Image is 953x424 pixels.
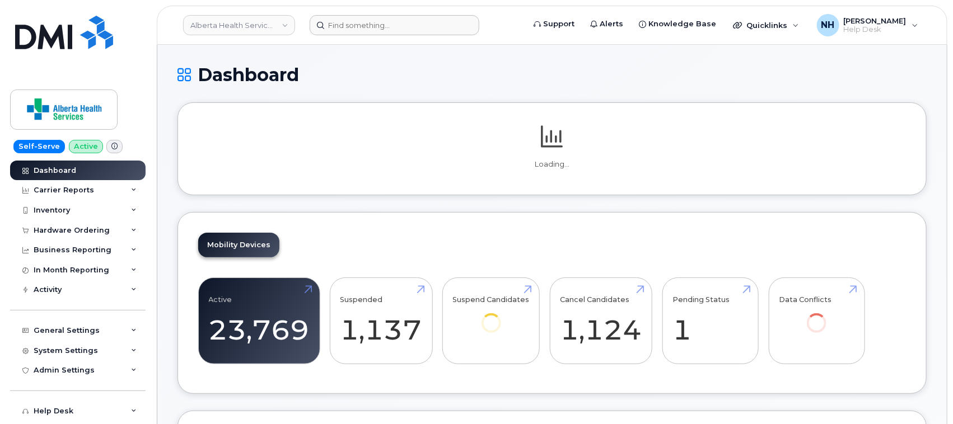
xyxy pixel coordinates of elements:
[198,233,279,257] a: Mobility Devices
[209,284,310,358] a: Active 23,769
[177,65,927,84] h1: Dashboard
[672,284,748,358] a: Pending Status 1
[198,159,906,169] p: Loading...
[560,284,642,358] a: Cancel Candidates 1,124
[340,284,422,358] a: Suspended 1,137
[779,284,854,348] a: Data Conflicts
[453,284,530,348] a: Suspend Candidates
